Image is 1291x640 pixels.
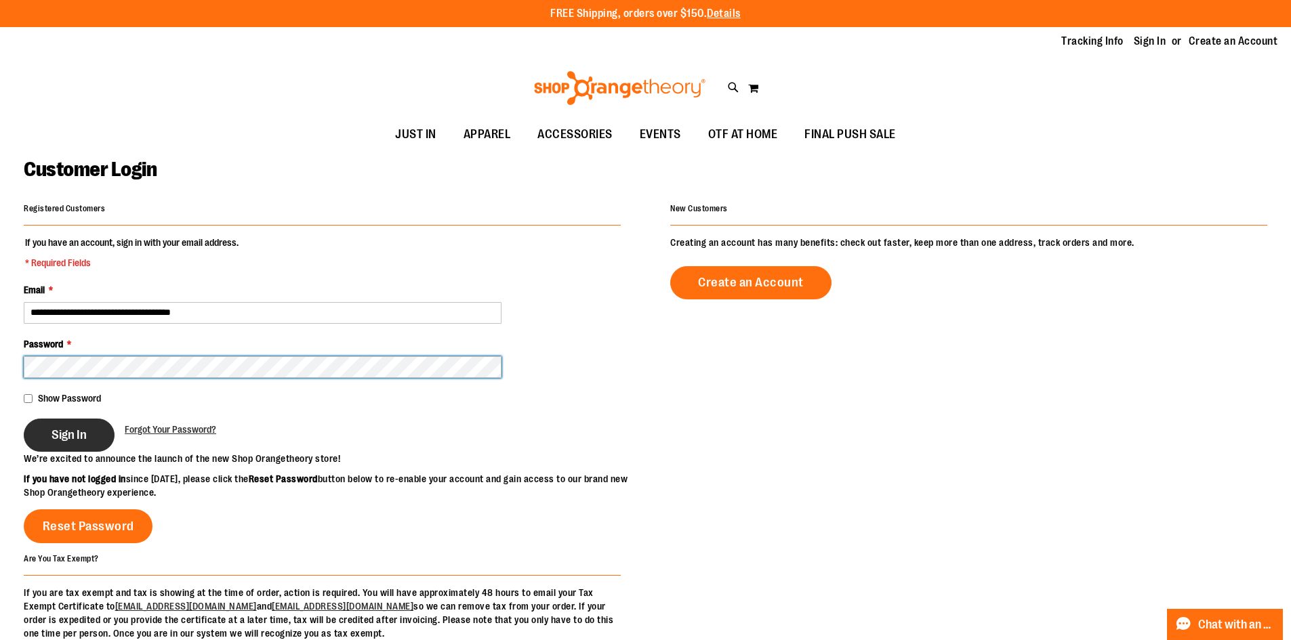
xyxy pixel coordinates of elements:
[1061,34,1124,49] a: Tracking Info
[550,6,741,22] p: FREE Shipping, orders over $150.
[450,119,525,150] a: APPAREL
[115,601,257,612] a: [EMAIL_ADDRESS][DOMAIN_NAME]
[626,119,695,150] a: EVENTS
[43,519,134,534] span: Reset Password
[24,586,621,640] p: If you are tax exempt and tax is showing at the time of order, action is required. You will have ...
[707,7,741,20] a: Details
[708,119,778,150] span: OTF AT HOME
[24,339,63,349] span: Password
[24,236,240,270] legend: If you have an account, sign in with your email address.
[1189,34,1278,49] a: Create an Account
[24,158,157,181] span: Customer Login
[537,119,613,150] span: ACCESSORIES
[698,275,804,290] span: Create an Account
[532,71,708,105] img: Shop Orangetheory
[24,452,646,465] p: We’re excited to announce the launch of the new Shop Orangetheory store!
[670,204,728,213] strong: New Customers
[125,424,216,435] span: Forgot Your Password?
[395,119,436,150] span: JUST IN
[24,472,646,499] p: since [DATE], please click the button below to re-enable your account and gain access to our bran...
[382,119,450,150] a: JUST IN
[24,553,99,563] strong: Are You Tax Exempt?
[24,473,126,484] strong: If you have not logged in
[1198,618,1275,631] span: Chat with an Expert
[804,119,896,150] span: FINAL PUSH SALE
[38,393,101,404] span: Show Password
[272,601,413,612] a: [EMAIL_ADDRESS][DOMAIN_NAME]
[524,119,626,150] a: ACCESSORIES
[125,423,216,436] a: Forgot Your Password?
[670,266,832,299] a: Create an Account
[25,256,239,270] span: * Required Fields
[24,419,115,452] button: Sign In
[464,119,511,150] span: APPAREL
[24,509,152,543] a: Reset Password
[249,473,318,484] strong: Reset Password
[1167,609,1284,640] button: Chat with an Expert
[24,204,105,213] strong: Registered Customers
[640,119,681,150] span: EVENTS
[695,119,792,150] a: OTF AT HOME
[24,284,45,295] span: Email
[670,236,1267,249] p: Creating an account has many benefits: check out faster, keep more than one address, track orders...
[52,427,87,442] span: Sign In
[791,119,909,150] a: FINAL PUSH SALE
[1134,34,1166,49] a: Sign In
